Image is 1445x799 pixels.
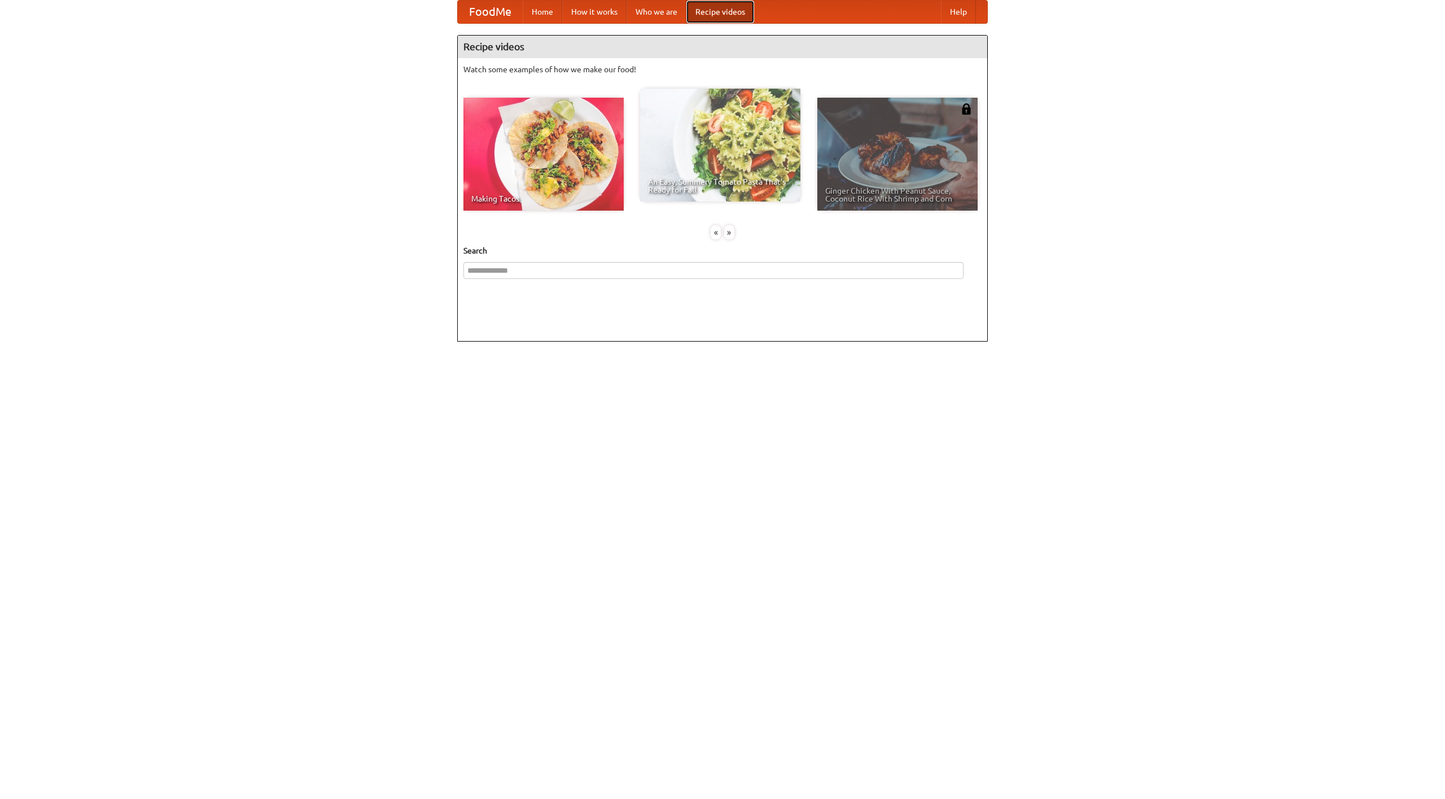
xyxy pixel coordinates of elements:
img: 483408.png [961,103,972,115]
div: « [711,225,721,239]
a: An Easy, Summery Tomato Pasta That's Ready for Fall [640,89,800,202]
a: FoodMe [458,1,523,23]
span: Making Tacos [471,195,616,203]
h5: Search [463,245,982,256]
span: An Easy, Summery Tomato Pasta That's Ready for Fall [648,178,792,194]
a: Recipe videos [686,1,754,23]
a: Home [523,1,562,23]
a: Who we are [627,1,686,23]
a: Making Tacos [463,98,624,211]
p: Watch some examples of how we make our food! [463,64,982,75]
h4: Recipe videos [458,36,987,58]
a: How it works [562,1,627,23]
a: Help [941,1,976,23]
div: » [724,225,734,239]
